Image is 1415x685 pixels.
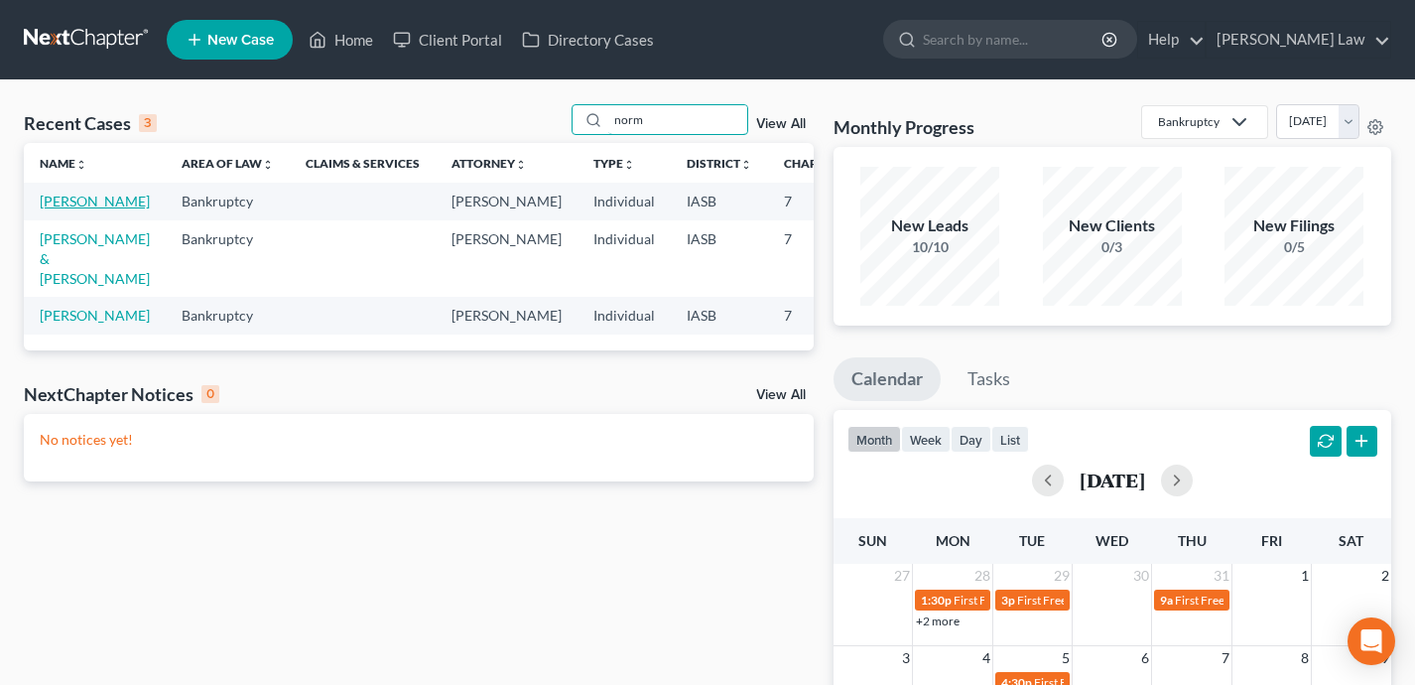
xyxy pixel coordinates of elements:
[166,297,290,334] td: Bankruptcy
[1212,564,1231,588] span: 31
[623,159,635,171] i: unfold_more
[290,143,436,183] th: Claims & Services
[1095,532,1128,549] span: Wed
[24,382,219,406] div: NextChapter Notices
[383,22,512,58] a: Client Portal
[740,159,752,171] i: unfold_more
[901,426,951,453] button: week
[768,220,867,297] td: 7
[1348,617,1395,665] div: Open Intercom Messenger
[1017,593,1281,608] span: First Free Consultation Invite for [PERSON_NAME]
[436,183,578,219] td: [PERSON_NAME]
[1138,22,1205,58] a: Help
[40,430,798,450] p: No notices yet!
[166,220,290,297] td: Bankruptcy
[1160,593,1173,608] span: 9a
[1224,237,1363,257] div: 0/5
[991,426,1029,453] button: list
[834,357,941,401] a: Calendar
[954,593,1316,608] span: First Free Consultation Invite for [PERSON_NAME], [PERSON_NAME]
[24,111,157,135] div: Recent Cases
[1224,214,1363,237] div: New Filings
[512,22,664,58] a: Directory Cases
[578,183,671,219] td: Individual
[515,159,527,171] i: unfold_more
[671,297,768,334] td: IASB
[1379,564,1391,588] span: 2
[950,357,1028,401] a: Tasks
[608,105,747,134] input: Search by name...
[1261,532,1282,549] span: Fri
[75,159,87,171] i: unfold_more
[40,230,150,287] a: [PERSON_NAME] & [PERSON_NAME]
[858,532,887,549] span: Sun
[847,426,901,453] button: month
[671,220,768,297] td: IASB
[593,156,635,171] a: Typeunfold_more
[1339,532,1363,549] span: Sat
[671,183,768,219] td: IASB
[756,388,806,402] a: View All
[1052,564,1072,588] span: 29
[436,297,578,334] td: [PERSON_NAME]
[768,297,867,334] td: 7
[1299,646,1311,670] span: 8
[182,156,274,171] a: Area of Lawunfold_more
[936,532,970,549] span: Mon
[1043,214,1182,237] div: New Clients
[578,297,671,334] td: Individual
[921,593,952,608] span: 1:30p
[980,646,992,670] span: 4
[923,21,1104,58] input: Search by name...
[860,237,999,257] div: 10/10
[972,564,992,588] span: 28
[262,159,274,171] i: unfold_more
[1299,564,1311,588] span: 1
[1080,470,1145,490] h2: [DATE]
[201,385,219,403] div: 0
[1220,646,1231,670] span: 7
[207,33,274,48] span: New Case
[1001,593,1015,608] span: 3p
[1131,564,1151,588] span: 30
[299,22,383,58] a: Home
[166,183,290,219] td: Bankruptcy
[834,115,974,139] h3: Monthly Progress
[1060,646,1072,670] span: 5
[1178,532,1207,549] span: Thu
[784,156,851,171] a: Chapterunfold_more
[860,214,999,237] div: New Leads
[756,117,806,131] a: View All
[436,220,578,297] td: [PERSON_NAME]
[40,307,150,324] a: [PERSON_NAME]
[892,564,912,588] span: 27
[1139,646,1151,670] span: 6
[951,426,991,453] button: day
[1207,22,1390,58] a: [PERSON_NAME] Law
[578,220,671,297] td: Individual
[1043,237,1182,257] div: 0/3
[916,614,960,628] a: +2 more
[40,156,87,171] a: Nameunfold_more
[900,646,912,670] span: 3
[687,156,752,171] a: Districtunfold_more
[1158,113,1220,130] div: Bankruptcy
[451,156,527,171] a: Attorneyunfold_more
[40,193,150,209] a: [PERSON_NAME]
[768,183,867,219] td: 7
[139,114,157,132] div: 3
[1019,532,1045,549] span: Tue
